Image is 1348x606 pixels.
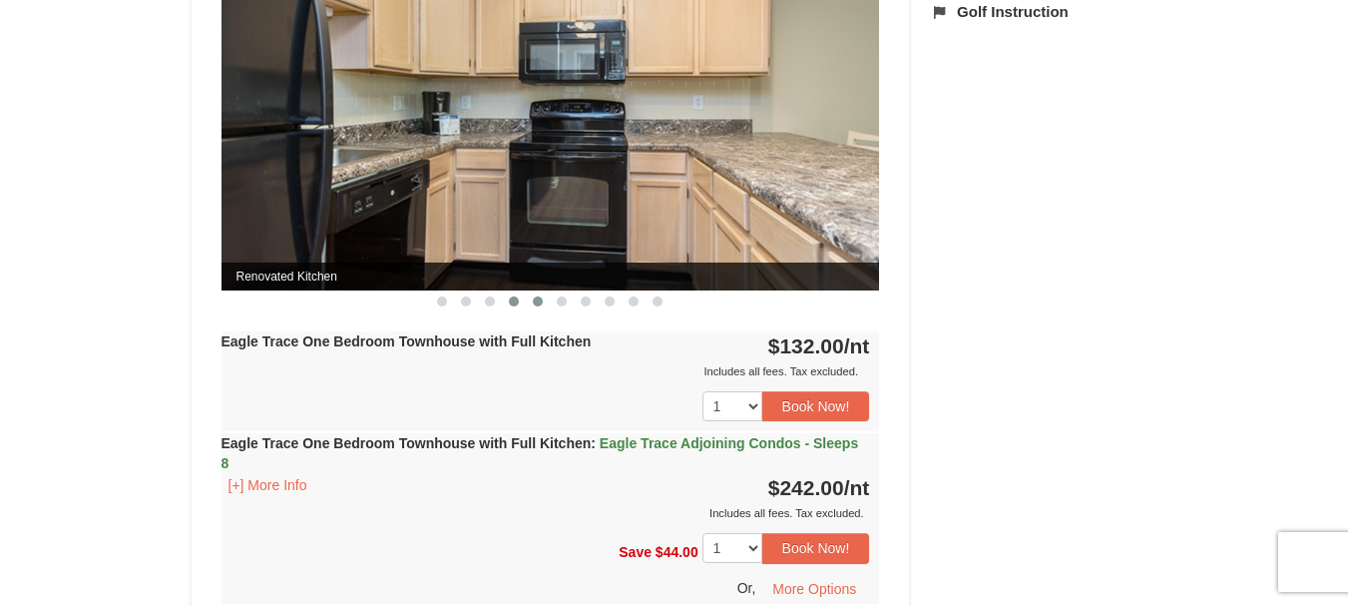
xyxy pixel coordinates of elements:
span: : [591,435,596,451]
span: Save [619,544,652,560]
button: [+] More Info [222,474,314,496]
div: Includes all fees. Tax excluded. [222,503,870,523]
strong: $132.00 [768,334,870,357]
strong: Eagle Trace One Bedroom Townhouse with Full Kitchen [222,333,592,349]
button: Book Now! [762,533,870,563]
span: /nt [844,334,870,357]
span: Or, [737,579,756,595]
span: Renovated Kitchen [222,263,880,291]
strong: Eagle Trace One Bedroom Townhouse with Full Kitchen [222,435,859,471]
div: Includes all fees. Tax excluded. [222,361,870,381]
button: More Options [759,574,869,604]
span: $242.00 [768,476,844,499]
span: /nt [844,476,870,499]
span: $44.00 [656,544,698,560]
button: Book Now! [762,391,870,421]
